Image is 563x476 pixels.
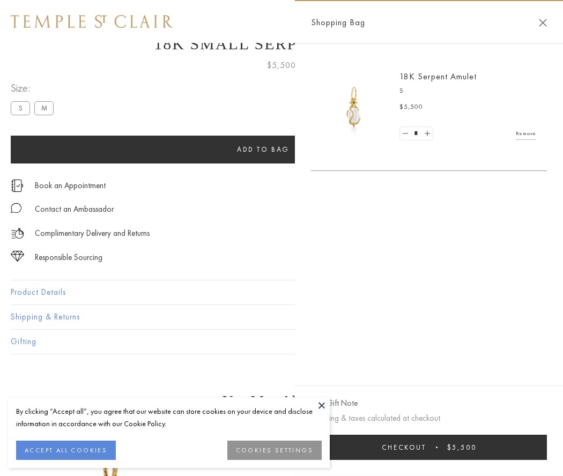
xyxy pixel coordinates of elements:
span: $5,500 [399,102,423,113]
a: Set quantity to 0 [400,127,411,140]
label: M [34,101,54,115]
span: $5,500 [267,58,296,72]
button: Product Details [11,280,552,304]
p: Shipping & taxes calculated at checkout [311,412,547,425]
img: MessageIcon-01_2.svg [11,203,21,213]
label: S [11,101,30,115]
button: Shipping & Returns [11,305,552,329]
h1: 18K Small Serpent Amulet [11,35,552,53]
img: icon_delivery.svg [11,227,24,240]
a: 18K Serpent Amulet [399,71,477,82]
a: Book an Appointment [35,180,106,191]
span: Shopping Bag [311,16,365,29]
button: COOKIES SETTINGS [227,441,322,460]
div: Responsible Sourcing [35,251,102,264]
span: Size: [11,79,58,97]
span: $5,500 [447,443,477,452]
img: icon_appointment.svg [11,180,24,192]
h3: You May Also Like [27,392,536,410]
span: Checkout [382,443,426,452]
button: Add Gift Note [311,397,358,410]
div: Contact an Ambassador [35,203,114,216]
img: P51836-E11SERPPV [322,75,386,139]
div: By clicking “Accept all”, you agree that our website can store cookies on your device and disclos... [16,405,322,430]
button: Add to bag [11,136,516,163]
p: S [399,86,536,96]
img: icon_sourcing.svg [11,251,24,262]
button: Gifting [11,330,552,354]
button: Close Shopping Bag [539,19,547,27]
a: Set quantity to 2 [421,127,432,140]
span: Add to bag [237,145,290,154]
button: ACCEPT ALL COOKIES [16,441,116,460]
button: Checkout $5,500 [311,435,547,460]
p: Complimentary Delivery and Returns [35,227,150,240]
img: Temple St. Clair [11,15,173,28]
a: Remove [516,128,536,139]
